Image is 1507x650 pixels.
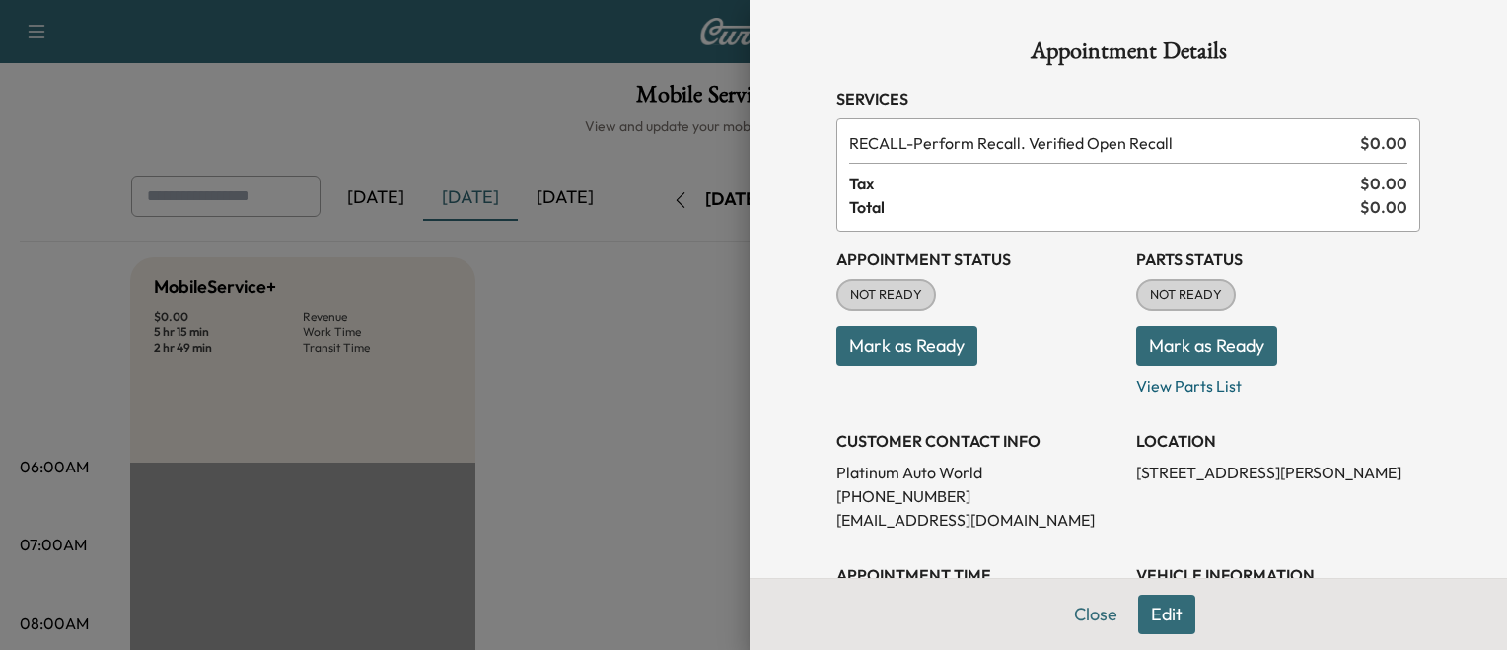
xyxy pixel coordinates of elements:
p: View Parts List [1136,366,1420,397]
h1: Appointment Details [836,39,1420,71]
button: Close [1061,595,1130,634]
h3: Parts Status [1136,248,1420,271]
span: NOT READY [1138,285,1234,305]
button: Mark as Ready [1136,326,1277,366]
span: $ 0.00 [1360,131,1407,155]
h3: VEHICLE INFORMATION [1136,563,1420,587]
span: $ 0.00 [1360,172,1407,195]
h3: APPOINTMENT TIME [836,563,1120,587]
button: Mark as Ready [836,326,977,366]
h3: Services [836,87,1420,110]
p: Platinum Auto World [836,461,1120,484]
h3: Appointment Status [836,248,1120,271]
span: Total [849,195,1360,219]
span: $ 0.00 [1360,195,1407,219]
h3: LOCATION [1136,429,1420,453]
button: Edit [1138,595,1195,634]
span: NOT READY [838,285,934,305]
span: Tax [849,172,1360,195]
p: [PHONE_NUMBER] [836,484,1120,508]
p: [EMAIL_ADDRESS][DOMAIN_NAME] [836,508,1120,532]
p: [STREET_ADDRESS][PERSON_NAME] [1136,461,1420,484]
span: Perform Recall. Verified Open Recall [849,131,1352,155]
h3: CUSTOMER CONTACT INFO [836,429,1120,453]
